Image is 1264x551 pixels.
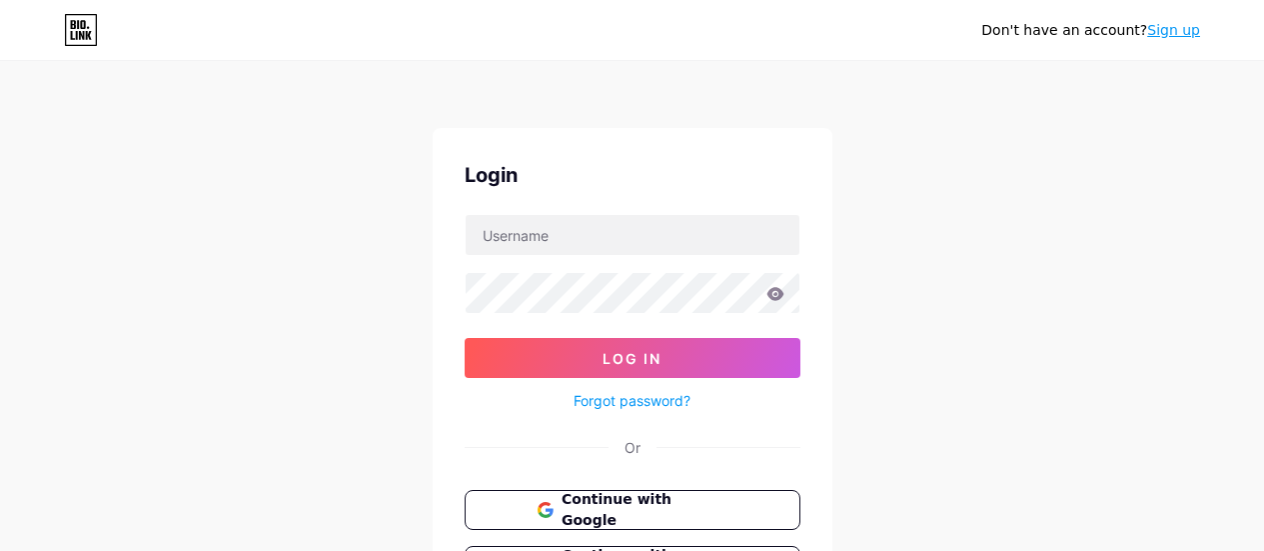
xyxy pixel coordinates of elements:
[465,490,800,530] button: Continue with Google
[562,489,726,531] span: Continue with Google
[465,338,800,378] button: Log In
[625,437,640,458] div: Or
[981,20,1200,41] div: Don't have an account?
[603,350,661,367] span: Log In
[465,160,800,190] div: Login
[1147,22,1200,38] a: Sign up
[574,390,690,411] a: Forgot password?
[466,215,799,255] input: Username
